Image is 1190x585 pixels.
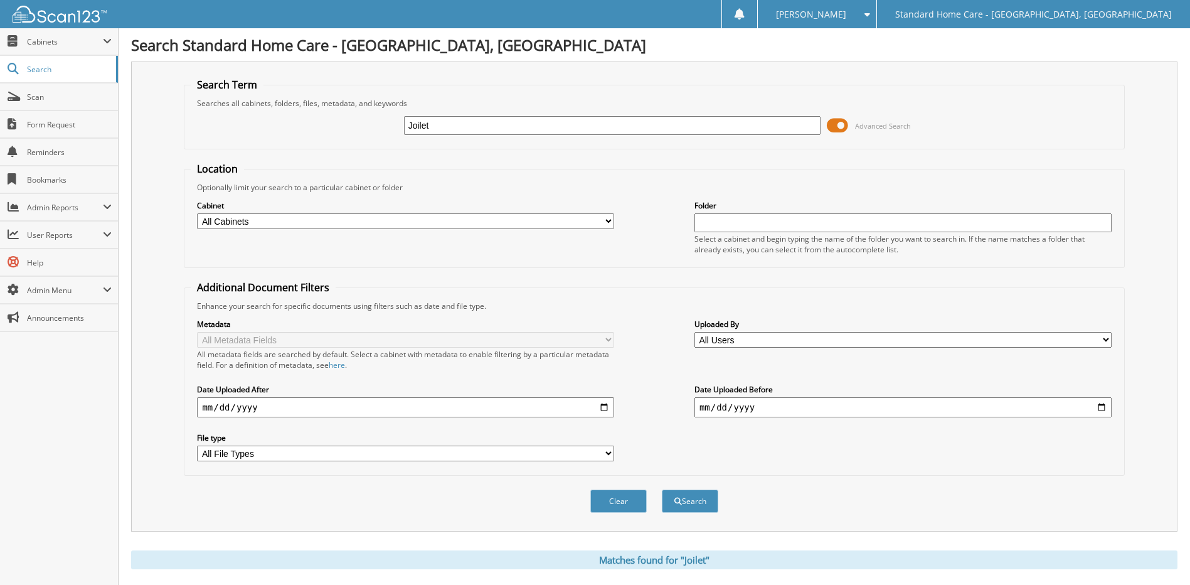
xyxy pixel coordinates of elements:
[27,230,103,240] span: User Reports
[27,119,112,130] span: Form Request
[694,384,1112,395] label: Date Uploaded Before
[27,313,112,323] span: Announcements
[694,233,1112,255] div: Select a cabinet and begin typing the name of the folder you want to search in. If the name match...
[694,200,1112,211] label: Folder
[197,432,614,443] label: File type
[191,162,244,176] legend: Location
[197,349,614,370] div: All metadata fields are searched by default. Select a cabinet with metadata to enable filtering b...
[27,174,112,185] span: Bookmarks
[27,285,103,296] span: Admin Menu
[191,182,1117,193] div: Optionally limit your search to a particular cabinet or folder
[27,36,103,47] span: Cabinets
[855,121,911,131] span: Advanced Search
[191,78,263,92] legend: Search Term
[329,360,345,370] a: here
[191,281,336,294] legend: Additional Document Filters
[27,257,112,268] span: Help
[131,550,1177,569] div: Matches found for "Joilet"
[27,92,112,102] span: Scan
[191,301,1117,311] div: Enhance your search for specific documents using filters such as date and file type.
[694,397,1112,417] input: end
[191,98,1117,109] div: Searches all cabinets, folders, files, metadata, and keywords
[197,319,614,330] label: Metadata
[590,490,647,513] button: Clear
[13,6,107,23] img: scan123-logo-white.svg
[776,11,846,18] span: [PERSON_NAME]
[895,11,1172,18] span: Standard Home Care - [GEOGRAPHIC_DATA], [GEOGRAPHIC_DATA]
[27,64,110,75] span: Search
[694,319,1112,330] label: Uploaded By
[131,35,1177,55] h1: Search Standard Home Care - [GEOGRAPHIC_DATA], [GEOGRAPHIC_DATA]
[197,397,614,417] input: start
[27,147,112,158] span: Reminders
[197,384,614,395] label: Date Uploaded After
[662,490,718,513] button: Search
[27,202,103,213] span: Admin Reports
[197,200,614,211] label: Cabinet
